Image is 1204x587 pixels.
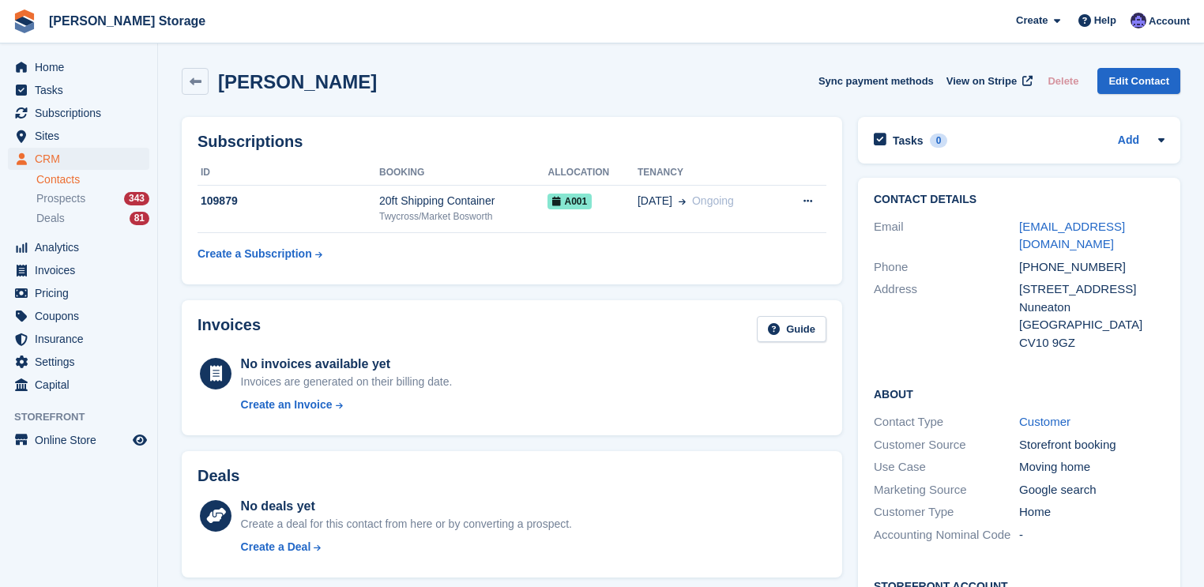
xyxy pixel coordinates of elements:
[130,431,149,450] a: Preview store
[874,386,1164,401] h2: About
[35,148,130,170] span: CRM
[130,212,149,225] div: 81
[1019,503,1164,521] div: Home
[36,190,149,207] a: Prospects 343
[1097,68,1180,94] a: Edit Contact
[379,193,547,209] div: 20ft Shipping Container
[35,56,130,78] span: Home
[930,134,948,148] div: 0
[35,305,130,327] span: Coupons
[198,160,379,186] th: ID
[241,497,572,516] div: No deals yet
[874,258,1019,277] div: Phone
[1019,415,1070,428] a: Customer
[874,280,1019,352] div: Address
[818,68,934,94] button: Sync payment methods
[241,539,572,555] a: Create a Deal
[8,374,149,396] a: menu
[874,481,1019,499] div: Marketing Source
[35,374,130,396] span: Capital
[8,56,149,78] a: menu
[8,79,149,101] a: menu
[8,351,149,373] a: menu
[198,239,322,269] a: Create a Subscription
[198,193,379,209] div: 109879
[1131,13,1146,28] img: Tim Sinnott
[547,194,592,209] span: A001
[35,328,130,350] span: Insurance
[940,68,1036,94] a: View on Stripe
[241,516,572,532] div: Create a deal for this contact from here or by converting a prospect.
[35,351,130,373] span: Settings
[35,79,130,101] span: Tasks
[8,236,149,258] a: menu
[36,210,149,227] a: Deals 81
[1019,258,1164,277] div: [PHONE_NUMBER]
[379,160,547,186] th: Booking
[241,397,453,413] a: Create an Invoice
[692,194,734,207] span: Ongoing
[1019,458,1164,476] div: Moving home
[36,191,85,206] span: Prospects
[218,71,377,92] h2: [PERSON_NAME]
[35,429,130,451] span: Online Store
[198,133,826,151] h2: Subscriptions
[8,259,149,281] a: menu
[1041,68,1085,94] button: Delete
[874,194,1164,206] h2: Contact Details
[638,160,778,186] th: Tenancy
[43,8,212,34] a: [PERSON_NAME] Storage
[874,458,1019,476] div: Use Case
[35,102,130,124] span: Subscriptions
[1019,299,1164,317] div: Nuneaton
[13,9,36,33] img: stora-icon-8386f47178a22dfd0bd8f6a31ec36ba5ce8667c1dd55bd0f319d3a0aa187defe.svg
[1019,334,1164,352] div: CV10 9GZ
[1016,13,1048,28] span: Create
[8,125,149,147] a: menu
[35,236,130,258] span: Analytics
[874,436,1019,454] div: Customer Source
[36,172,149,187] a: Contacts
[1019,316,1164,334] div: [GEOGRAPHIC_DATA]
[35,259,130,281] span: Invoices
[893,134,924,148] h2: Tasks
[8,148,149,170] a: menu
[241,397,333,413] div: Create an Invoice
[8,102,149,124] a: menu
[757,316,826,342] a: Guide
[8,429,149,451] a: menu
[1019,481,1164,499] div: Google search
[874,413,1019,431] div: Contact Type
[547,160,637,186] th: Allocation
[241,355,453,374] div: No invoices available yet
[241,539,311,555] div: Create a Deal
[8,282,149,304] a: menu
[874,218,1019,254] div: Email
[1019,280,1164,299] div: [STREET_ADDRESS]
[36,211,65,226] span: Deals
[35,282,130,304] span: Pricing
[874,503,1019,521] div: Customer Type
[379,209,547,224] div: Twycross/Market Bosworth
[1019,526,1164,544] div: -
[1094,13,1116,28] span: Help
[8,328,149,350] a: menu
[198,246,312,262] div: Create a Subscription
[1149,13,1190,29] span: Account
[1019,220,1125,251] a: [EMAIL_ADDRESS][DOMAIN_NAME]
[124,192,149,205] div: 343
[198,316,261,342] h2: Invoices
[14,409,157,425] span: Storefront
[874,526,1019,544] div: Accounting Nominal Code
[35,125,130,147] span: Sites
[241,374,453,390] div: Invoices are generated on their billing date.
[638,193,672,209] span: [DATE]
[1118,132,1139,150] a: Add
[946,73,1017,89] span: View on Stripe
[1019,436,1164,454] div: Storefront booking
[198,467,239,485] h2: Deals
[8,305,149,327] a: menu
